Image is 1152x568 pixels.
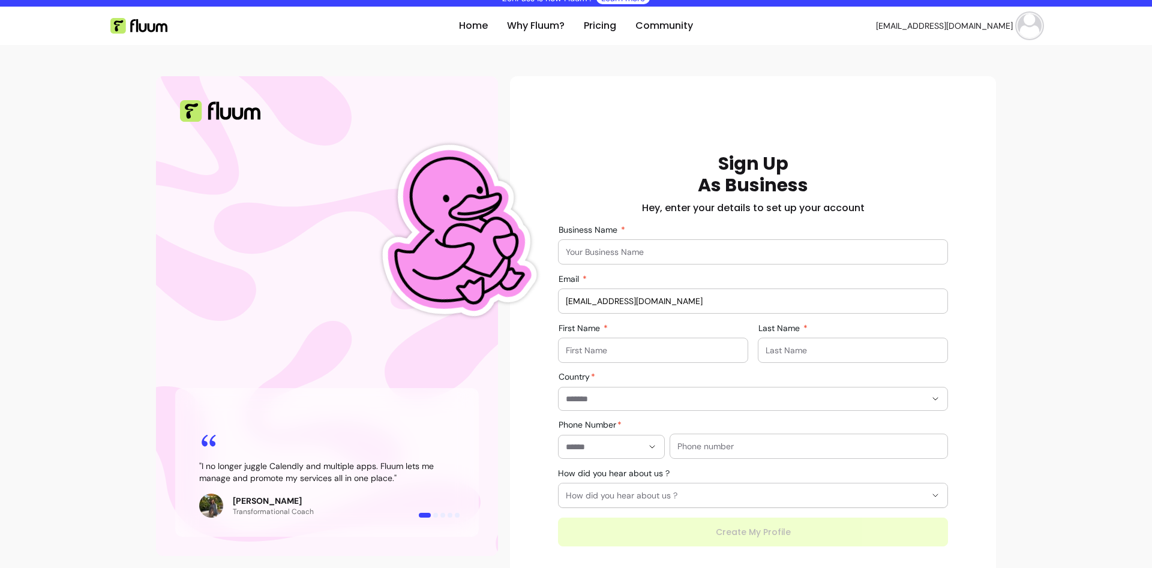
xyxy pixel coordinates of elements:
a: Community [635,19,693,33]
img: Fluum Logo [110,18,167,34]
button: Show suggestions [643,437,662,456]
span: Email [559,274,581,284]
button: Show suggestions [926,389,945,408]
p: [PERSON_NAME] [233,495,314,507]
span: First Name [559,323,602,333]
img: avatar [1018,14,1042,38]
img: Fluum Logo [180,100,260,122]
a: Why Fluum? [507,19,565,33]
input: Last Name [766,344,940,356]
h2: Hey, enter your details to set up your account [642,201,865,215]
a: Pricing [584,19,616,33]
label: How did you hear about us ? [558,467,674,479]
span: [EMAIL_ADDRESS][DOMAIN_NAME] [876,20,1013,32]
button: avatar[EMAIL_ADDRESS][DOMAIN_NAME] [876,14,1042,38]
span: Business Name [559,224,620,235]
label: Country [559,371,600,383]
span: Last Name [758,323,802,333]
blockquote: " I no longer juggle Calendly and multiple apps. Fluum lets me manage and promote my services all... [199,460,455,484]
button: How did you hear about us ? [559,483,947,507]
input: Country [566,393,907,405]
input: First Name [566,344,740,356]
input: Business Name [566,246,940,258]
img: Review avatar [199,494,223,518]
h1: Sign Up As Business [698,153,808,196]
a: Home [459,19,488,33]
input: Email [566,295,940,307]
input: Phone Number [566,441,643,453]
p: Transformational Coach [233,507,314,516]
label: Phone Number [559,419,626,431]
span: How did you hear about us ? [566,489,926,501]
img: Fluum Duck sticker [355,99,551,365]
input: Phone number [677,440,940,452]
